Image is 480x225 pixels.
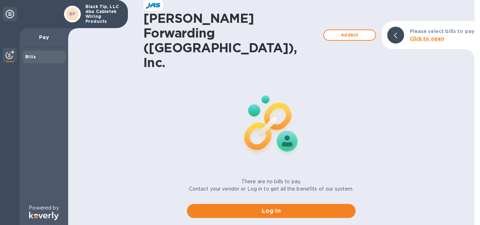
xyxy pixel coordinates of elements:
[29,212,59,220] img: Logo
[25,34,63,41] p: Pay
[330,31,370,39] span: Add bill
[189,178,354,193] p: There are no bills to pay. Contact your vendor or Log in to get all the benefits of our system.
[29,204,59,212] p: Powered by
[410,28,474,34] b: Please select bills to pay
[25,54,36,59] b: Bills
[410,36,445,41] b: Click to open
[193,207,350,215] span: Log in
[143,11,320,70] h1: [PERSON_NAME] Forwarding ([GEOGRAPHIC_DATA]), Inc.
[69,11,76,16] b: BP
[323,29,376,41] button: Addbill
[85,4,121,24] p: Black Tip, LLC dba Cabletek Wiring Products
[187,204,356,218] button: Log in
